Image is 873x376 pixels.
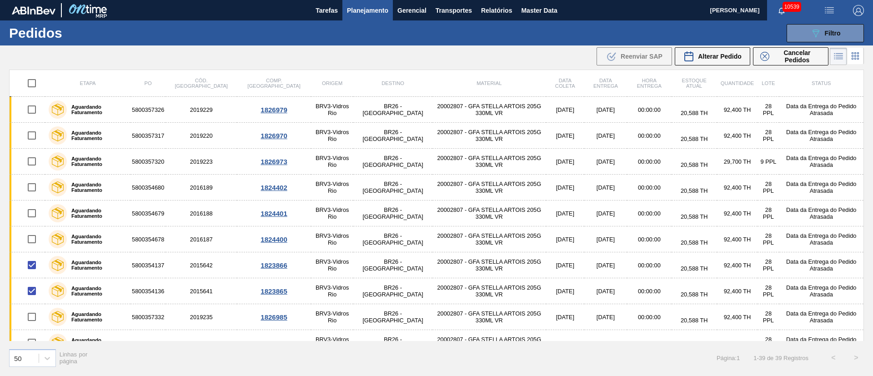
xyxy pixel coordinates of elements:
[432,201,546,226] td: 20002807 - GFA STELLA ARTOIS 205G 330ML VR
[353,149,432,175] td: BR26 - [GEOGRAPHIC_DATA]
[311,149,354,175] td: BRV3-Vidros Rio
[721,80,754,86] span: Quantidade
[166,97,237,123] td: 2019229
[758,278,779,304] td: 28 PPL
[762,80,775,86] span: Lote
[593,78,618,89] span: Data entrega
[627,149,672,175] td: 00:00:00
[130,97,166,123] td: 5800357326
[546,123,584,149] td: [DATE]
[67,337,127,348] label: Aguardando Faturamento
[238,236,310,243] div: 1824400
[10,201,864,226] a: Aguardando Faturamento58003546792016188BRV3-Vidros RioBR26 - [GEOGRAPHIC_DATA]20002807 - GFA STEL...
[717,175,758,201] td: 92,400 TH
[238,313,310,321] div: 1826985
[10,226,864,252] a: Aguardando Faturamento58003546782016187BRV3-Vidros RioBR26 - [GEOGRAPHIC_DATA]20002807 - GFA STEL...
[584,278,627,304] td: [DATE]
[67,208,127,219] label: Aguardando Faturamento
[166,278,237,304] td: 2015641
[779,330,864,356] td: Data da Entrega do Pedido Atrasada
[67,104,127,115] label: Aguardando Faturamento
[546,201,584,226] td: [DATE]
[597,47,672,65] button: Reenviar SAP
[397,5,426,16] span: Gerencial
[353,304,432,330] td: BR26 - [GEOGRAPHIC_DATA]
[166,252,237,278] td: 2015642
[753,355,808,361] span: 1 - 39 de 39 Registros
[521,5,557,16] span: Master Data
[353,97,432,123] td: BR26 - [GEOGRAPHIC_DATA]
[717,226,758,252] td: 92,400 TH
[311,175,354,201] td: BRV3-Vidros Rio
[717,97,758,123] td: 92,400 TH
[717,355,740,361] span: Página : 1
[14,354,22,362] div: 50
[824,5,835,16] img: userActions
[238,158,310,165] div: 1826973
[432,304,546,330] td: 20002807 - GFA STELLA ARTOIS 205G 330ML VR
[779,252,864,278] td: Data da Entrega do Pedido Atrasada
[311,252,354,278] td: BRV3-Vidros Rio
[353,175,432,201] td: BR26 - [GEOGRAPHIC_DATA]
[353,252,432,278] td: BR26 - [GEOGRAPHIC_DATA]
[432,123,546,149] td: 20002807 - GFA STELLA ARTOIS 205G 330ML VR
[10,97,864,123] a: Aguardando Faturamento58003573262019229BRV3-Vidros RioBR26 - [GEOGRAPHIC_DATA]20002807 - GFA STEL...
[311,201,354,226] td: BRV3-Vidros Rio
[353,201,432,226] td: BR26 - [GEOGRAPHIC_DATA]
[555,78,575,89] span: Data coleta
[787,24,864,42] button: Filtro
[238,210,310,217] div: 1824401
[432,97,546,123] td: 20002807 - GFA STELLA ARTOIS 205G 330ML VR
[753,47,828,65] button: Cancelar Pedidos
[627,330,672,356] td: 00:00:00
[67,234,127,245] label: Aguardando Faturamento
[675,47,750,65] button: Alterar Pedido
[584,252,627,278] td: [DATE]
[166,175,237,201] td: 2016189
[238,106,310,114] div: 1826979
[627,97,672,123] td: 00:00:00
[717,304,758,330] td: 92,400 TH
[353,330,432,356] td: BR26 - [GEOGRAPHIC_DATA]
[845,346,868,369] button: >
[681,239,708,246] span: 20,588 TH
[779,278,864,304] td: Data da Entrega do Pedido Atrasada
[481,5,512,16] span: Relatórios
[166,304,237,330] td: 2019235
[546,330,584,356] td: [DATE]
[779,226,864,252] td: Data da Entrega do Pedido Atrasada
[758,149,779,175] td: 9 PPL
[584,304,627,330] td: [DATE]
[238,287,310,295] div: 1823865
[432,278,546,304] td: 20002807 - GFA STELLA ARTOIS 205G 330ML VR
[60,351,88,365] span: Linhas por página
[812,80,831,86] span: Status
[432,252,546,278] td: 20002807 - GFA STELLA ARTOIS 205G 330ML VR
[717,278,758,304] td: 92,400 TH
[67,260,127,271] label: Aguardando Faturamento
[130,278,166,304] td: 5800354136
[681,110,708,116] span: 20,588 TH
[353,278,432,304] td: BR26 - [GEOGRAPHIC_DATA]
[584,226,627,252] td: [DATE]
[681,291,708,298] span: 20,588 TH
[130,123,166,149] td: 5800357317
[238,184,310,191] div: 1824402
[627,175,672,201] td: 00:00:00
[584,175,627,201] td: [DATE]
[145,80,152,86] span: PO
[10,278,864,304] a: Aguardando Faturamento58003541362015641BRV3-Vidros RioBR26 - [GEOGRAPHIC_DATA]20002807 - GFA STEL...
[67,311,127,322] label: Aguardando Faturamento
[584,149,627,175] td: [DATE]
[627,304,672,330] td: 00:00:00
[825,30,841,37] span: Filtro
[758,201,779,226] td: 28 PPL
[717,252,758,278] td: 92,400 TH
[779,201,864,226] td: Data da Entrega do Pedido Atrasada
[166,149,237,175] td: 2019223
[758,175,779,201] td: 28 PPL
[67,182,127,193] label: Aguardando Faturamento
[627,252,672,278] td: 00:00:00
[432,149,546,175] td: 20002807 - GFA STELLA ARTOIS 205G 330ML VR
[681,317,708,324] span: 20,588 TH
